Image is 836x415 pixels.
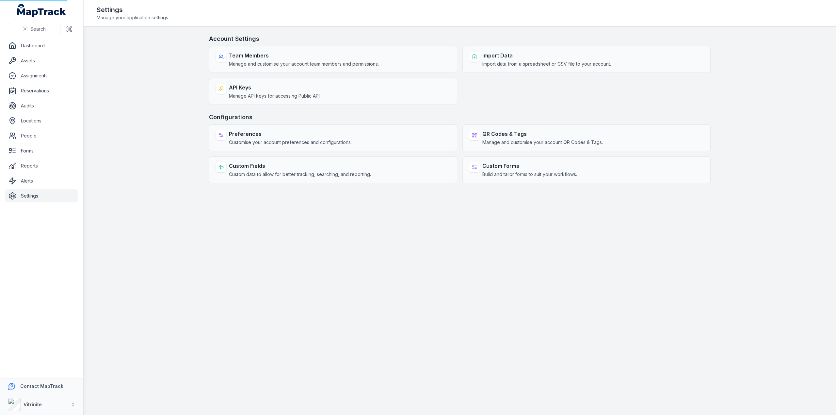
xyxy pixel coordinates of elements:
[5,99,78,112] a: Audits
[229,61,379,67] span: Manage and customise your account team members and permissions.
[5,54,78,67] a: Assets
[462,156,711,183] a: Custom FormsBuild and tailor forms to suit your workflows.
[97,14,169,21] span: Manage your application settings.
[229,130,352,138] strong: Preferences
[229,52,379,59] strong: Team Members
[229,93,321,99] span: Manage API keys for accessing Public API.
[5,159,78,172] a: Reports
[229,139,352,146] span: Customise your account preferences and configurations.
[5,174,78,187] a: Alerts
[8,23,60,35] button: Search
[209,156,457,183] a: Custom FieldsCustom data to allow for better tracking, searching, and reporting.
[5,129,78,142] a: People
[97,5,169,14] h2: Settings
[5,144,78,157] a: Forms
[482,130,603,138] strong: QR Codes & Tags
[17,4,66,17] a: MapTrack
[5,39,78,52] a: Dashboard
[482,139,603,146] span: Manage and customise your account QR Codes & Tags.
[20,383,63,389] strong: Contact MapTrack
[5,84,78,97] a: Reservations
[209,78,457,105] a: API KeysManage API keys for accessing Public API.
[229,171,371,178] span: Custom data to allow for better tracking, searching, and reporting.
[209,34,711,43] h3: Account Settings
[462,124,711,151] a: QR Codes & TagsManage and customise your account QR Codes & Tags.
[482,162,577,170] strong: Custom Forms
[209,46,457,73] a: Team MembersManage and customise your account team members and permissions.
[462,46,711,73] a: Import DataImport data from a spreadsheet or CSV file to your account.
[209,124,457,151] a: PreferencesCustomise your account preferences and configurations.
[209,113,711,122] h3: Configurations
[482,171,577,178] span: Build and tailor forms to suit your workflows.
[5,189,78,202] a: Settings
[5,114,78,127] a: Locations
[229,84,321,91] strong: API Keys
[482,61,611,67] span: Import data from a spreadsheet or CSV file to your account.
[30,26,46,32] span: Search
[229,162,371,170] strong: Custom Fields
[482,52,611,59] strong: Import Data
[24,402,42,407] strong: Vitrinite
[5,69,78,82] a: Assignments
